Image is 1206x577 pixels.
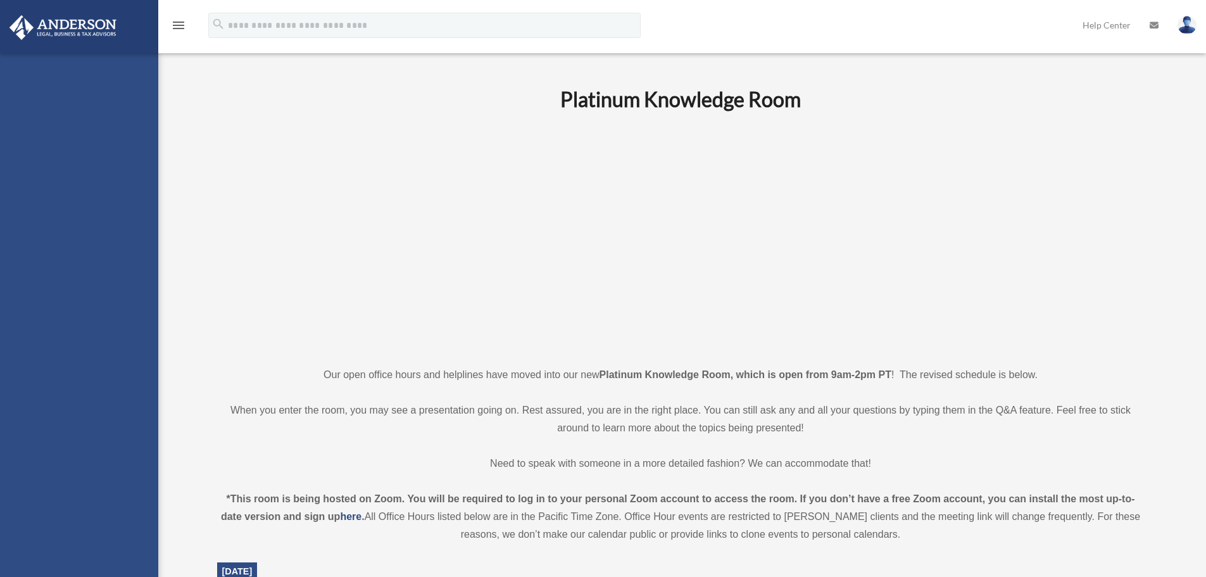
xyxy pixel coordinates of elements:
[340,511,361,522] a: here
[221,493,1135,522] strong: *This room is being hosted on Zoom. You will be required to log in to your personal Zoom account ...
[6,15,120,40] img: Anderson Advisors Platinum Portal
[560,87,801,111] b: Platinum Knowledge Room
[361,511,364,522] strong: .
[211,17,225,31] i: search
[217,366,1145,384] p: Our open office hours and helplines have moved into our new ! The revised schedule is below.
[171,22,186,33] a: menu
[1178,16,1197,34] img: User Pic
[217,402,1145,437] p: When you enter the room, you may see a presentation going on. Rest assured, you are in the right ...
[222,566,253,576] span: [DATE]
[491,129,870,343] iframe: 231110_Toby_KnowledgeRoom
[217,490,1145,543] div: All Office Hours listed below are in the Pacific Time Zone. Office Hour events are restricted to ...
[171,18,186,33] i: menu
[600,369,891,380] strong: Platinum Knowledge Room, which is open from 9am-2pm PT
[217,455,1145,472] p: Need to speak with someone in a more detailed fashion? We can accommodate that!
